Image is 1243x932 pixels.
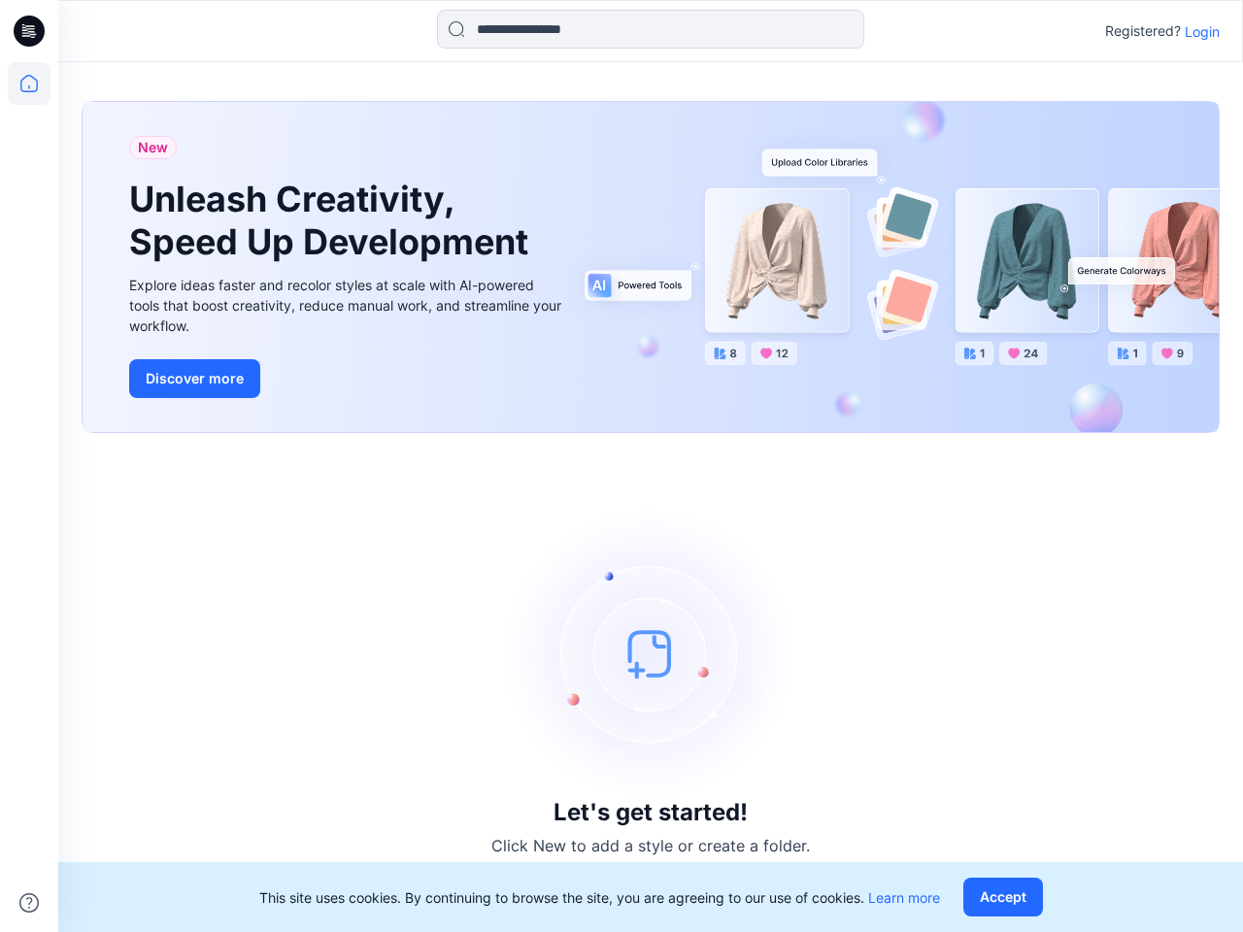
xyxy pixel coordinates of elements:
[259,887,940,908] p: This site uses cookies. By continuing to browse the site, you are agreeing to our use of cookies.
[505,508,796,799] img: empty-state-image.svg
[138,136,168,159] span: New
[963,878,1043,916] button: Accept
[554,799,748,826] h3: Let's get started!
[868,889,940,906] a: Learn more
[129,275,566,336] div: Explore ideas faster and recolor styles at scale with AI-powered tools that boost creativity, red...
[1105,19,1181,43] p: Registered?
[1185,21,1220,42] p: Login
[129,179,537,262] h1: Unleash Creativity, Speed Up Development
[491,834,810,857] p: Click New to add a style or create a folder.
[129,359,566,398] a: Discover more
[129,359,260,398] button: Discover more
